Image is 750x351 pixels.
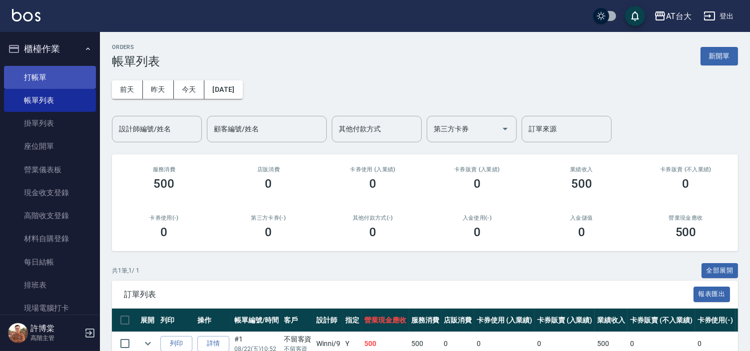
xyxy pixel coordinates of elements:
th: 操作 [195,309,232,332]
h3: 0 [369,177,376,191]
h3: 500 [154,177,175,191]
h3: 帳單列表 [112,54,160,68]
th: 帳單編號/時間 [232,309,281,332]
h3: 服務消費 [124,166,204,173]
button: Open [497,121,513,137]
a: 座位開單 [4,135,96,158]
th: 展開 [138,309,158,332]
h2: 卡券使用(-) [124,215,204,221]
h3: 500 [571,177,592,191]
h2: 業績收入 [541,166,622,173]
button: 登出 [700,7,738,25]
h3: 0 [683,177,690,191]
a: 現金收支登錄 [4,181,96,204]
a: 營業儀表板 [4,158,96,181]
h2: 第三方卡券(-) [228,215,309,221]
th: 卡券販賣 (不入業績) [628,309,695,332]
h3: 0 [578,225,585,239]
h2: ORDERS [112,44,160,50]
h5: 許博棠 [30,324,81,334]
h2: 卡券使用 (入業績) [333,166,413,173]
button: save [625,6,645,26]
button: 全部展開 [702,263,739,279]
th: 客戶 [281,309,314,332]
button: [DATE] [204,80,242,99]
h3: 0 [474,225,481,239]
img: Person [8,323,28,343]
h2: 營業現金應收 [646,215,726,221]
th: 營業現金應收 [362,309,409,332]
div: AT台大 [666,10,692,22]
button: 前天 [112,80,143,99]
button: 報表匯出 [694,287,731,302]
th: 列印 [158,309,195,332]
button: AT台大 [650,6,696,26]
th: 店販消費 [442,309,475,332]
a: 高階收支登錄 [4,204,96,227]
div: 不留客資 [284,334,312,345]
th: 卡券使用 (入業績) [474,309,535,332]
span: 訂單列表 [124,290,694,300]
h3: 0 [160,225,167,239]
a: 現場電腦打卡 [4,297,96,320]
th: 設計師 [314,309,343,332]
th: 指定 [343,309,362,332]
h2: 卡券販賣 (入業績) [437,166,517,173]
button: 新開單 [701,47,738,65]
h3: 0 [474,177,481,191]
img: Logo [12,9,40,21]
h2: 卡券販賣 (不入業績) [646,166,726,173]
a: 報表匯出 [694,289,731,299]
a: 材料自購登錄 [4,227,96,250]
th: 卡券販賣 (入業績) [535,309,595,332]
a: 掛單列表 [4,112,96,135]
h2: 入金使用(-) [437,215,517,221]
h3: 500 [676,225,697,239]
h3: 0 [265,225,272,239]
a: 每日結帳 [4,251,96,274]
th: 卡券使用(-) [695,309,736,332]
h2: 入金儲值 [541,215,622,221]
button: 昨天 [143,80,174,99]
a: 新開單 [701,51,738,60]
h2: 其他付款方式(-) [333,215,413,221]
button: 今天 [174,80,205,99]
h3: 0 [265,177,272,191]
h2: 店販消費 [228,166,309,173]
a: 打帳單 [4,66,96,89]
button: expand row [140,336,155,351]
p: 共 1 筆, 1 / 1 [112,266,139,275]
button: 櫃檯作業 [4,36,96,62]
a: 帳單列表 [4,89,96,112]
p: 高階主管 [30,334,81,343]
th: 服務消費 [409,309,442,332]
a: 排班表 [4,274,96,297]
th: 業績收入 [595,309,628,332]
h3: 0 [369,225,376,239]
